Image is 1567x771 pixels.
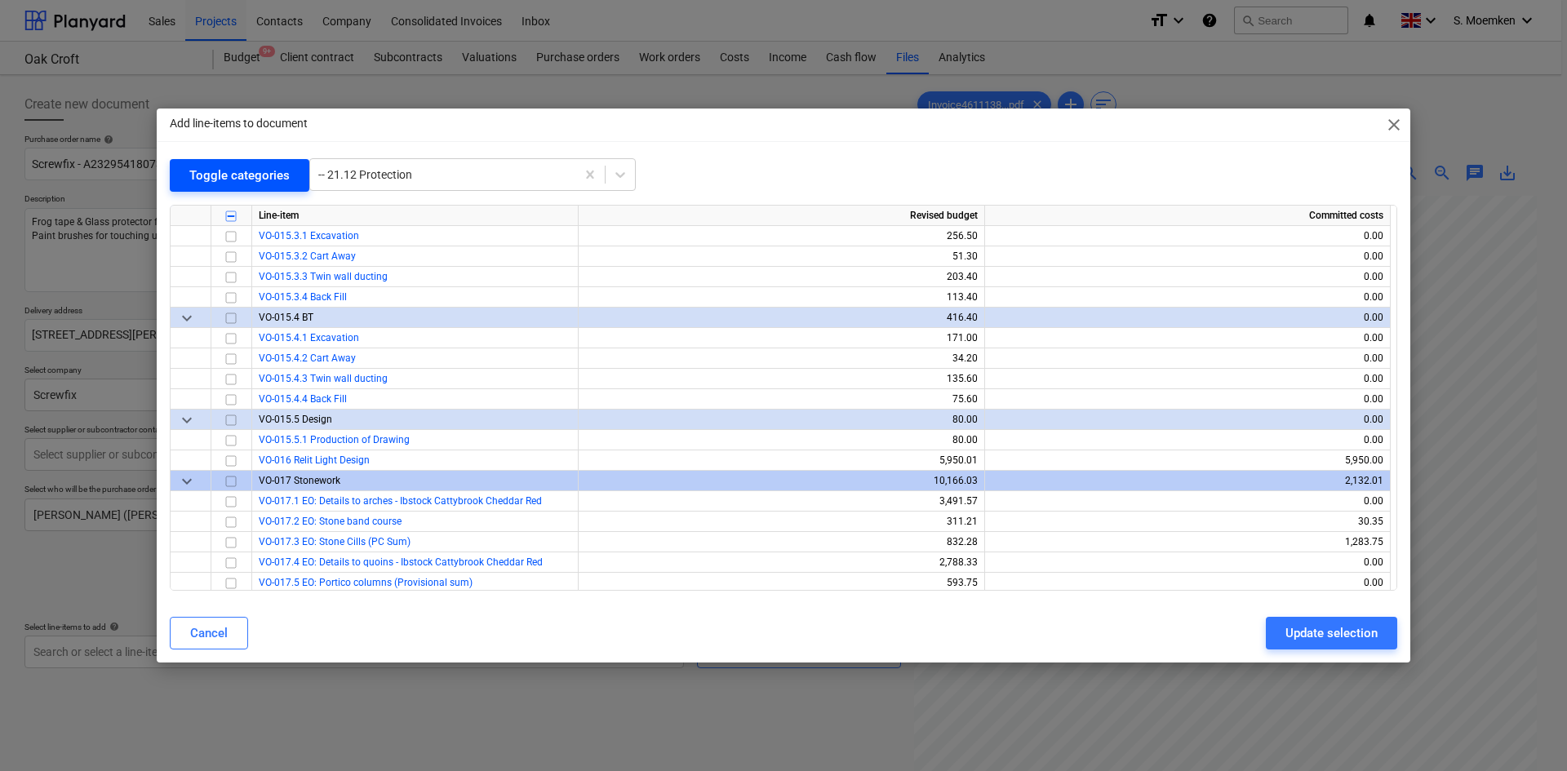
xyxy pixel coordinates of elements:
[992,532,1383,552] div: 1,283.75
[585,410,978,430] div: 80.00
[585,369,978,389] div: 135.60
[259,577,473,588] a: VO-017.5 EO: Portico columns (Provisional sum)
[992,287,1383,308] div: 0.00
[259,536,411,547] a: VO-017.3 EO: Stone Cills (PC Sum)
[992,491,1383,512] div: 0.00
[585,471,978,491] div: 10,166.03
[585,226,978,246] div: 256.50
[190,623,228,644] div: Cancel
[992,267,1383,287] div: 0.00
[252,206,579,226] div: Line-item
[585,348,978,369] div: 34.20
[259,475,340,486] span: VO-017 Stonework
[1384,115,1404,135] span: close
[189,165,290,186] div: Toggle categories
[585,532,978,552] div: 832.28
[992,512,1383,532] div: 30.35
[585,512,978,532] div: 311.21
[992,226,1383,246] div: 0.00
[992,328,1383,348] div: 0.00
[992,348,1383,369] div: 0.00
[259,393,347,405] a: VO-015.4.4 Back Fill
[585,430,978,450] div: 80.00
[992,410,1383,430] div: 0.00
[985,206,1391,226] div: Committed costs
[1485,693,1567,771] iframe: Chat Widget
[259,495,542,507] a: VO-017.1 EO: Details to arches - Ibstock Cattybrook Cheddar Red
[259,250,356,262] a: VO-015.3.2 Cart Away
[1266,617,1397,649] button: Update selection
[259,291,347,303] a: VO-015.3.4 Back Fill
[177,472,197,491] span: keyboard_arrow_down
[992,389,1383,410] div: 0.00
[992,246,1383,267] div: 0.00
[259,230,359,241] a: VO-015.3.1 Excavation
[177,410,197,430] span: keyboard_arrow_down
[585,552,978,573] div: 2,788.33
[585,573,978,593] div: 593.75
[585,328,978,348] div: 171.00
[992,552,1383,573] div: 0.00
[259,414,332,425] span: VO-015.5 Design
[259,332,359,343] a: VO-015.4.1 Excavation
[259,556,543,568] a: VO-017.4 EO: Details to quoins - Ibstock Cattybrook Cheddar Red
[992,573,1383,593] div: 0.00
[170,617,248,649] button: Cancel
[259,434,410,445] a: VO-015.5.1 Production of Drawing
[170,159,309,192] button: Toggle categories
[259,454,370,466] a: VO-016 Relit Light Design
[585,450,978,471] div: 5,950.01
[579,206,985,226] div: Revised budget
[992,308,1383,328] div: 0.00
[992,450,1383,471] div: 5,950.00
[992,430,1383,450] div: 0.00
[259,373,388,384] a: VO-015.4.3 Twin wall ducting
[259,271,388,282] a: VO-015.3.3 Twin wall ducting
[992,369,1383,389] div: 0.00
[1285,623,1378,644] div: Update selection
[585,308,978,328] div: 416.40
[585,287,978,308] div: 113.40
[259,516,402,527] a: VO-017.2 EO: Stone band course
[585,246,978,267] div: 51.30
[259,352,356,364] a: VO-015.4.2 Cart Away
[259,312,313,323] span: VO-015.4 BT
[585,389,978,410] div: 75.60
[585,491,978,512] div: 3,491.57
[177,308,197,328] span: keyboard_arrow_down
[992,471,1383,491] div: 2,132.01
[170,115,308,132] p: Add line-items to document
[585,267,978,287] div: 203.40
